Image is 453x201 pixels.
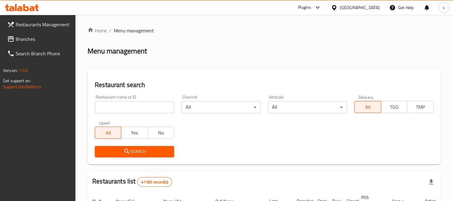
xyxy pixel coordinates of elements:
span: All [357,103,378,112]
div: Plugins [298,4,311,11]
a: Home [88,27,107,34]
nav: breadcrumb [88,27,441,34]
h2: Restaurants list [92,177,172,187]
span: TGO [384,103,405,112]
span: Yes [124,128,145,137]
button: All [95,127,121,139]
span: Version: [3,66,18,74]
button: TMP [407,101,434,113]
span: Restaurants Management [16,21,71,28]
h2: Menu management [88,46,147,56]
div: [GEOGRAPHIC_DATA] [340,4,380,11]
span: Branches [16,35,71,43]
span: Get support on: [3,77,31,85]
span: No [150,128,172,137]
button: Yes [121,127,148,139]
span: 1.0.0 [19,66,28,74]
div: Export file [424,175,439,189]
a: Branches [2,32,76,46]
button: No [148,127,174,139]
h2: Restaurant search [95,80,434,89]
span: Search [100,148,169,155]
input: Search for restaurant name or ID.. [95,101,174,113]
span: s [443,4,445,11]
span: TMP [410,103,431,112]
div: Total records count [137,177,172,187]
label: Upsell [99,121,110,125]
span: 41183 record(s) [138,179,172,185]
a: Support.OpsPlatform [3,83,41,91]
div: All [268,101,347,113]
span: Search Branch Phone [16,50,71,57]
li: / [109,27,111,34]
a: Restaurants Management [2,17,76,32]
div: All [181,101,261,113]
button: Search [95,146,174,157]
a: Search Branch Phone [2,46,76,61]
label: Delivery [359,95,374,99]
span: All [97,128,119,137]
button: All [354,101,381,113]
span: Menu management [114,27,154,34]
button: TGO [381,101,407,113]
